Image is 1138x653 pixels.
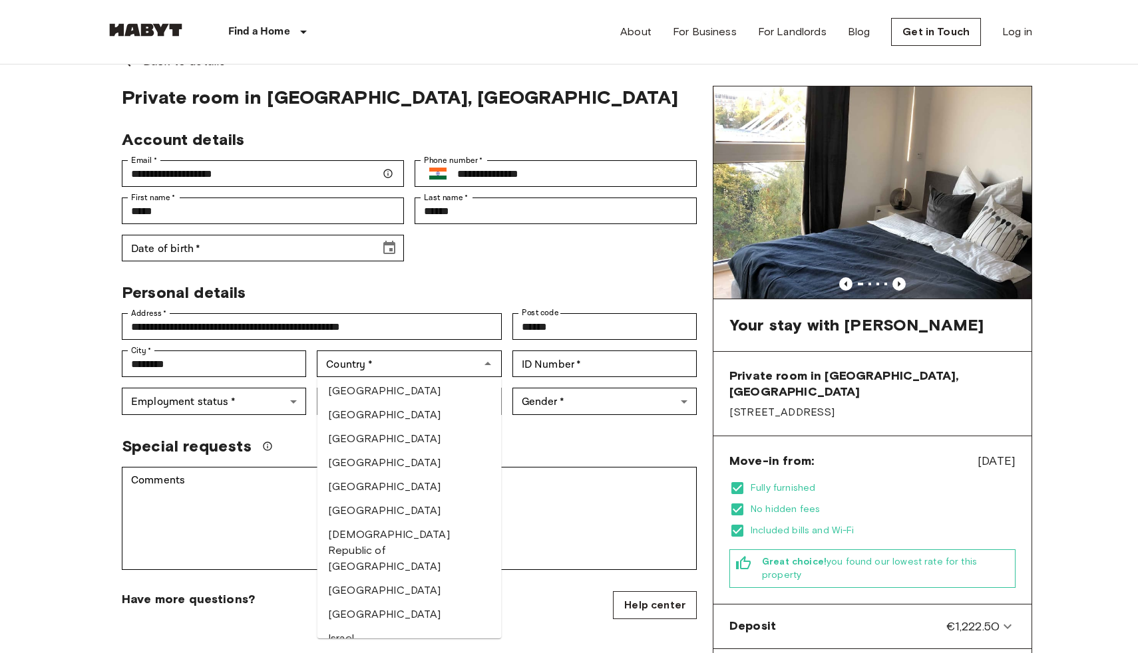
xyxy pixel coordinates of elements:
[848,24,870,40] a: Blog
[317,523,502,579] li: [DEMOGRAPHIC_DATA] Republic of [GEOGRAPHIC_DATA]
[317,475,502,499] li: [GEOGRAPHIC_DATA]
[317,579,502,602] li: [GEOGRAPHIC_DATA]
[673,24,737,40] a: For Business
[383,168,393,179] svg: Make sure your email is correct — we'll send your booking details there.
[228,24,290,40] p: Find a Home
[262,441,273,452] svg: We'll do our best to accommodate your request, but please note we can't guarantee it will be poss...
[131,307,167,319] label: Address
[512,313,697,340] div: Post code
[946,618,1000,635] span: €1,222.50
[317,427,502,451] li: [GEOGRAPHIC_DATA]
[891,18,981,46] a: Get in Touch
[317,451,502,475] li: [GEOGRAPHIC_DATA]
[122,436,252,456] span: Special requests
[122,467,697,570] div: Comments
[317,602,502,626] li: [GEOGRAPHIC_DATA]
[424,160,452,188] button: Select country
[317,499,502,523] li: [GEOGRAPHIC_DATA]
[713,86,1032,299] img: Marketing picture of unit DE-01-002-004-04HF
[729,315,984,335] span: Your stay with [PERSON_NAME]
[122,591,255,607] span: Have more questions?
[892,277,906,291] button: Previous image
[415,197,697,224] div: Last name
[751,481,1016,495] span: Fully furnished
[751,503,1016,516] span: No hidden fees
[122,160,404,187] div: Email
[317,626,502,650] li: Israel
[122,86,697,108] span: Private room in [GEOGRAPHIC_DATA], [GEOGRAPHIC_DATA]
[729,618,776,635] span: Deposit
[762,556,827,567] b: Great choice!
[122,130,244,149] span: Account details
[122,350,306,377] div: City
[122,313,502,340] div: Address
[424,192,469,203] label: Last name
[317,403,502,427] li: [GEOGRAPHIC_DATA]
[1002,24,1032,40] a: Log in
[429,168,447,180] img: India
[719,610,1026,643] div: Deposit€1,222.50
[729,453,814,469] span: Move-in from:
[729,368,1016,400] span: Private room in [GEOGRAPHIC_DATA], [GEOGRAPHIC_DATA]
[512,350,697,377] div: ID Number
[758,24,827,40] a: For Landlords
[122,197,404,224] div: First name
[751,524,1016,537] span: Included bills and Wi-Fi
[106,23,186,37] img: Habyt
[522,307,559,319] label: Post code
[729,405,1016,420] span: [STREET_ADDRESS]
[122,283,246,302] span: Personal details
[613,591,697,619] a: Help center
[131,344,152,356] label: City
[620,24,652,40] a: About
[762,555,1010,582] span: you found our lowest rate for this property
[376,235,403,261] button: Choose date
[839,277,853,291] button: Previous image
[131,192,176,203] label: First name
[131,154,157,166] label: Email
[978,452,1016,469] span: [DATE]
[424,154,483,166] label: Phone number
[317,379,502,403] li: [GEOGRAPHIC_DATA]
[478,354,497,373] button: Close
